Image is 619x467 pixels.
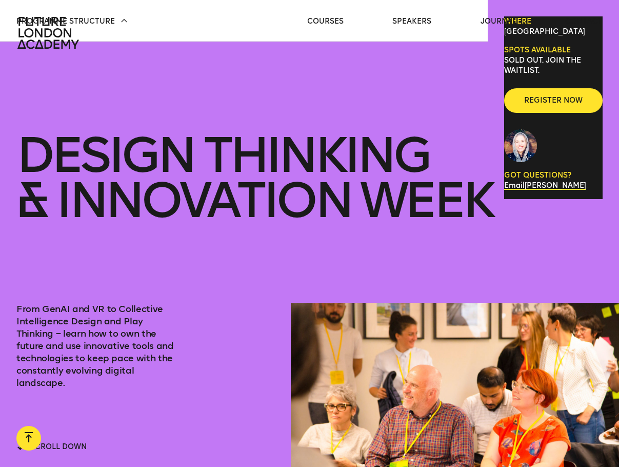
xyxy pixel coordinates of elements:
a: contact [565,16,603,27]
span: scroll down [30,442,87,451]
a: courses [307,16,344,27]
a: journal [481,16,516,27]
a: speakers [392,16,431,27]
button: scroll down [16,441,87,452]
p: From GenAI and VR to Collective Intelligence Design and Play Thinking – learn how to own the futu... [16,303,181,389]
h1: Design Thinking & innovation Week [16,100,603,256]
